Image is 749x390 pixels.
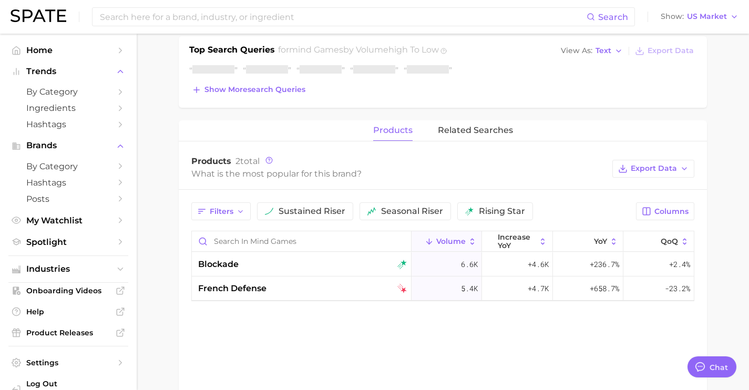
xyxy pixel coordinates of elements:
[26,307,110,316] span: Help
[8,158,128,175] a: by Category
[8,84,128,100] a: by Category
[436,237,466,245] span: Volume
[479,207,525,215] span: rising star
[658,10,741,24] button: ShowUS Market
[279,207,345,215] span: sustained riser
[8,304,128,320] a: Help
[26,358,110,367] span: Settings
[648,46,694,55] span: Export Data
[596,48,611,54] span: Text
[367,207,376,215] img: seasonal riser
[26,237,110,247] span: Spotlight
[26,161,110,171] span: by Category
[8,175,128,191] a: Hashtags
[461,258,478,271] span: 6.6k
[26,87,110,97] span: by Category
[558,44,625,58] button: View AsText
[636,202,694,220] button: Columns
[498,233,536,250] span: increase YoY
[590,282,619,295] span: +658.7%
[661,14,684,19] span: Show
[461,282,478,295] span: 5.4k
[8,212,128,229] a: My Watchlist
[265,207,273,215] img: sustained riser
[26,194,110,204] span: Posts
[192,276,694,301] button: french defensefalling star5.4k+4.7k+658.7%-23.2%
[204,85,305,94] span: Show more search queries
[669,258,690,271] span: +2.4%
[26,379,120,388] span: Log Out
[26,264,110,274] span: Industries
[654,207,689,216] span: Columns
[8,138,128,153] button: Brands
[561,48,592,54] span: View As
[623,231,694,252] button: QoQ
[210,207,233,216] span: Filters
[438,126,513,135] span: related searches
[8,283,128,299] a: Onboarding Videos
[26,103,110,113] span: Ingredients
[373,126,413,135] span: products
[198,258,239,271] span: blockade
[528,258,549,271] span: +4.6k
[26,67,110,76] span: Trends
[8,64,128,79] button: Trends
[665,282,690,295] span: -23.2%
[612,160,694,178] button: Export Data
[632,44,696,58] button: Export Data
[191,202,251,220] button: Filters
[11,9,66,22] img: SPATE
[26,141,110,150] span: Brands
[397,284,407,293] img: falling star
[26,119,110,129] span: Hashtags
[289,45,343,55] span: mind games
[99,8,587,26] input: Search here for a brand, industry, or ingredient
[8,191,128,207] a: Posts
[26,328,110,337] span: Product Releases
[590,258,619,271] span: +236.7%
[189,83,308,97] button: Show moresearch queries
[192,231,411,251] input: Search in mind games
[191,167,607,181] div: What is the most popular for this brand?
[528,282,549,295] span: +4.7k
[8,325,128,341] a: Product Releases
[381,207,443,215] span: seasonal riser
[8,42,128,58] a: Home
[631,164,677,173] span: Export Data
[8,355,128,371] a: Settings
[412,231,482,252] button: Volume
[598,12,628,22] span: Search
[8,234,128,250] a: Spotlight
[661,237,678,245] span: QoQ
[465,207,474,215] img: rising star
[397,260,407,269] img: rising star
[8,100,128,116] a: Ingredients
[26,178,110,188] span: Hashtags
[235,156,240,166] span: 2
[26,215,110,225] span: My Watchlist
[8,116,128,132] a: Hashtags
[278,44,439,58] h2: for by Volume
[388,45,439,55] span: high to low
[189,44,275,58] h1: Top Search Queries
[26,45,110,55] span: Home
[553,231,623,252] button: YoY
[198,282,266,295] span: french defense
[482,231,552,252] button: increase YoY
[687,14,727,19] span: US Market
[594,237,607,245] span: YoY
[8,261,128,277] button: Industries
[235,156,260,166] span: total
[26,286,110,295] span: Onboarding Videos
[192,252,694,276] button: blockaderising star6.6k+4.6k+236.7%+2.4%
[191,156,231,166] span: Products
